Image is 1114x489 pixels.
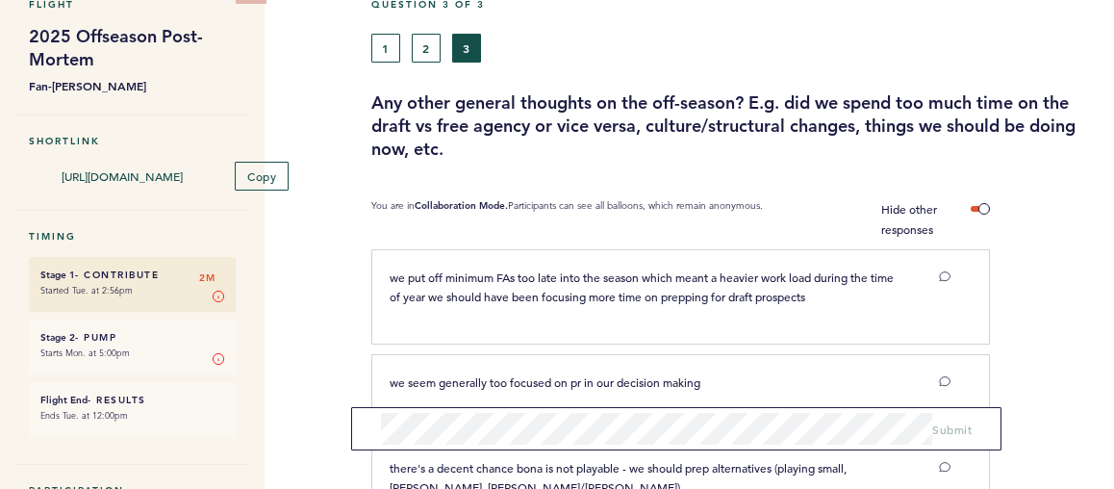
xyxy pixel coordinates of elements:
span: Submit [932,422,972,437]
h5: Timing [29,230,236,243]
button: 2 [412,34,441,63]
span: we seem generally too focused on pr in our decision making [390,374,700,390]
h6: - Results [40,394,224,406]
button: Copy [235,162,289,191]
small: Stage 2 [40,331,75,344]
h5: Shortlink [29,135,236,147]
button: 3 [452,34,481,63]
button: 1 [371,34,400,63]
time: Ends Tue. at 12:00pm [40,409,128,422]
small: Stage 1 [40,269,75,281]
time: Started Tue. at 2:56pm [40,284,133,296]
button: Submit [932,420,972,439]
h3: Any other general thoughts on the off-season? E.g. did we spend too much time on the draft vs fre... [371,91,1100,161]
b: Fan-[PERSON_NAME] [29,76,236,95]
time: Starts Mon. at 5:00pm [40,347,130,359]
h6: - Pump [40,331,224,344]
span: Copy [247,168,276,184]
b: Collaboration Mode. [415,199,508,212]
span: we put off minimum FAs too late into the season which meant a heavier work load during the time o... [390,270,897,304]
span: Hide other responses [881,201,937,237]
h6: - Contribute [40,269,224,281]
small: Flight End [40,394,88,406]
p: You are in Participants can see all balloons, which remain anonymous. [371,199,763,240]
h1: 2025 Offseason Post-Mortem [29,25,236,71]
span: 2M [199,269,216,288]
